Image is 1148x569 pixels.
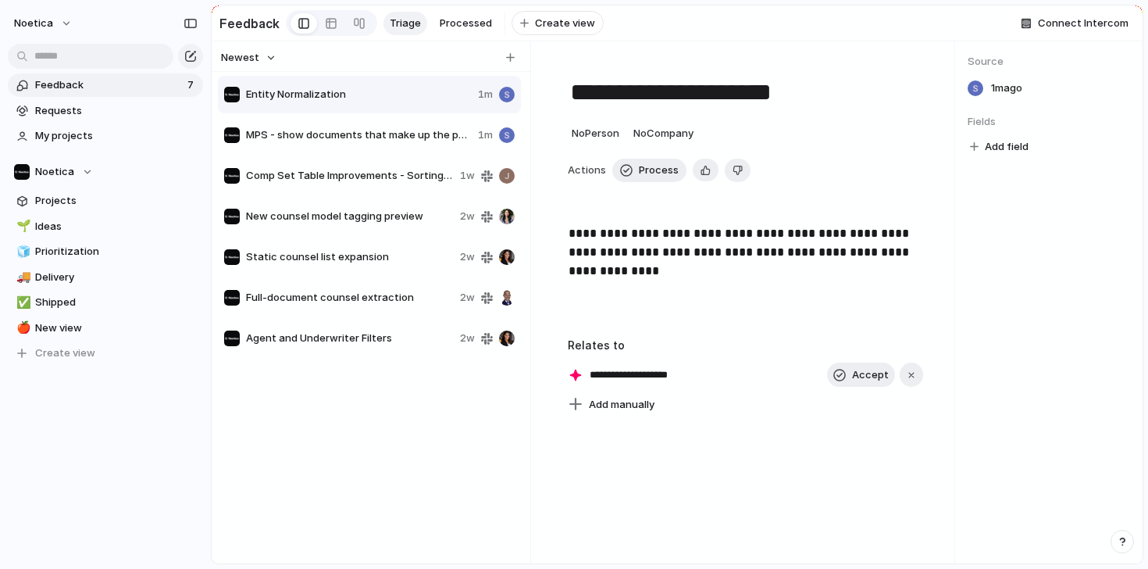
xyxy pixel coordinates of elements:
span: MPS - show documents that make up the percentage [246,127,472,143]
a: My projects [8,124,203,148]
button: Delete [725,159,750,182]
button: NoCompany [629,121,697,146]
span: Projects [35,193,198,209]
span: Static counsel list expansion [246,249,454,265]
button: 🚚 [14,270,30,285]
div: 🌱 [16,217,27,235]
span: Delivery [35,270,198,285]
button: Accept [827,363,895,388]
span: 1m [478,127,493,143]
span: Noetica [14,16,53,31]
button: 🧊 [14,244,30,259]
span: Fields [968,114,1130,130]
button: Noetica [7,11,80,36]
span: Agent and Underwriter Filters [246,331,454,346]
button: Add manually [562,394,661,416]
span: Accept [852,367,889,383]
span: New counsel model tagging preview [246,209,454,224]
a: 🌱Ideas [8,215,203,238]
span: Add manually [589,397,654,413]
span: New view [35,320,198,336]
span: Ideas [35,219,198,234]
span: Add field [985,139,1029,155]
span: Process [639,163,679,178]
span: 2w [460,209,475,224]
button: 🌱 [14,219,30,234]
span: Connect Intercom [1038,16,1128,31]
span: Comp Set Table Improvements - Sorting / Filters [246,168,454,184]
a: Processed [433,12,498,35]
button: Add field [968,137,1031,157]
span: Shipped [35,295,198,310]
div: 🚚 [16,268,27,286]
div: 🍎 [16,319,27,337]
button: Connect Intercom [1014,12,1135,35]
button: Process [612,159,686,182]
button: 🍎 [14,320,30,336]
a: Triage [383,12,427,35]
span: 1w [460,168,475,184]
span: Actions [568,163,606,178]
a: Requests [8,99,203,123]
a: Feedback7 [8,73,203,97]
button: Noetica [8,160,203,184]
span: Create view [535,16,595,31]
span: Full-document counsel extraction [246,290,454,306]
div: ✅ [16,294,27,312]
span: No Company [633,127,693,139]
span: Entity Normalization [246,87,472,102]
span: 2w [460,290,475,306]
span: 7 [187,77,197,93]
a: 🍎New view [8,317,203,340]
a: ✅Shipped [8,291,203,314]
button: Newest [219,48,279,68]
span: 2w [460,249,475,265]
button: ✅ [14,295,30,310]
span: Source [968,54,1130,70]
button: Create view [512,11,604,36]
span: 2w [460,331,475,346]
a: 🧊Prioritization [8,240,203,263]
span: Triage [390,16,421,31]
span: My projects [35,128,198,144]
h2: Feedback [219,14,280,33]
button: Create view [8,342,203,365]
span: Newest [221,50,259,66]
span: Prioritization [35,244,198,259]
h3: Relates to [568,337,923,353]
a: 🚚Delivery [8,266,203,289]
a: Projects [8,189,203,213]
button: NoPerson [568,121,623,146]
span: No Person [572,127,619,139]
span: 1m [478,87,493,102]
span: Noetica [35,164,74,180]
span: Create view [35,345,95,361]
span: Feedback [35,77,183,93]
span: Processed [440,16,492,31]
span: Requests [35,103,198,119]
span: 1m ago [991,81,1022,96]
div: 🧊 [16,243,27,261]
